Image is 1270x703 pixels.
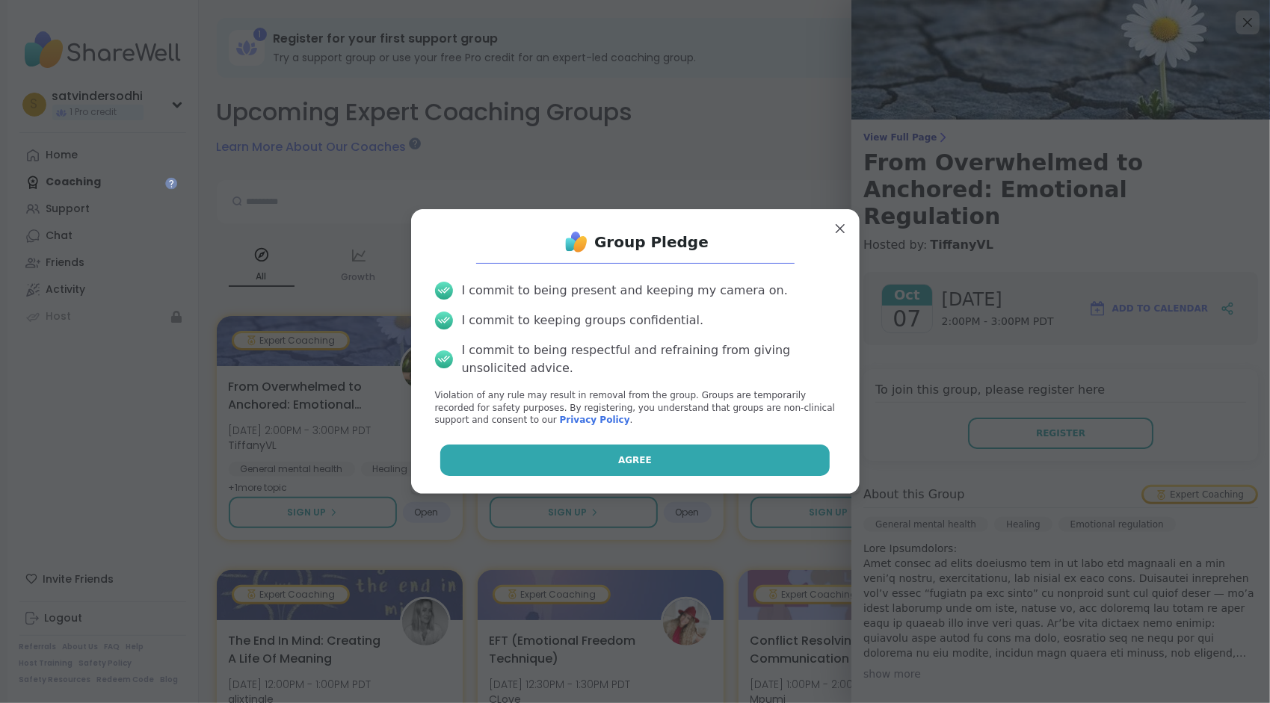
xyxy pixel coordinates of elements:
[561,227,591,257] img: ShareWell Logo
[462,341,836,377] div: I commit to being respectful and refraining from giving unsolicited advice.
[165,177,177,189] iframe: Spotlight
[462,312,704,329] div: I commit to keeping groups confidential.
[618,453,652,467] span: Agree
[594,232,709,253] h1: Group Pledge
[462,282,788,300] div: I commit to being present and keeping my camera on.
[435,389,836,427] p: Violation of any rule may result in removal from the group. Groups are temporarily recorded for s...
[560,415,630,425] a: Privacy Policy
[440,445,830,476] button: Agree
